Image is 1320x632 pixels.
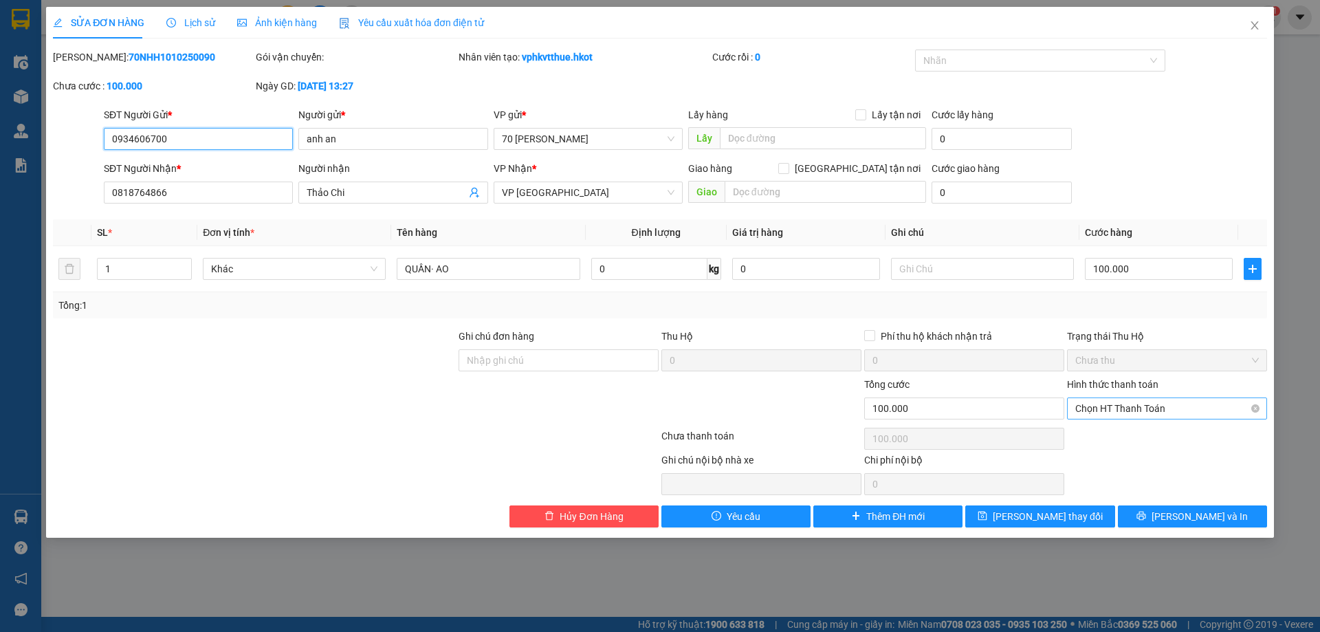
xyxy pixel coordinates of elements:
[97,227,108,238] span: SL
[256,78,456,94] div: Ngày GD:
[494,107,683,122] div: VP gửi
[459,331,534,342] label: Ghi chú đơn hàng
[707,258,721,280] span: kg
[459,50,709,65] div: Nhân viên tạo:
[544,511,554,522] span: delete
[866,509,925,524] span: Thêm ĐH mới
[53,78,253,94] div: Chưa cước :
[1067,329,1267,344] div: Trạng thái Thu Hộ
[661,505,811,527] button: exclamation-circleYêu cầu
[993,509,1103,524] span: [PERSON_NAME] thay đổi
[560,509,623,524] span: Hủy Đơn Hàng
[509,505,659,527] button: deleteHủy Đơn Hàng
[688,181,725,203] span: Giao
[712,511,721,522] span: exclamation-circle
[813,505,962,527] button: plusThêm ĐH mới
[978,511,987,522] span: save
[1235,7,1274,45] button: Close
[58,298,509,313] div: Tổng: 1
[1067,379,1158,390] label: Hình thức thanh toán
[932,163,1000,174] label: Cước giao hàng
[851,511,861,522] span: plus
[397,258,580,280] input: VD: Bàn, Ghế
[866,107,926,122] span: Lấy tận nơi
[237,17,317,28] span: Ảnh kiện hàng
[660,428,863,453] div: Chưa thanh toán
[502,129,674,149] span: 70 Nguyễn Hữu Huân
[875,329,998,344] span: Phí thu hộ khách nhận trả
[53,17,144,28] span: SỬA ĐƠN HÀNG
[789,161,926,176] span: [GEOGRAPHIC_DATA] tận nơi
[211,259,377,279] span: Khác
[494,163,532,174] span: VP Nhận
[107,80,142,91] b: 100.000
[166,18,176,28] span: clock-circle
[104,161,293,176] div: SĐT Người Nhận
[864,453,1064,473] div: Chi phí nội bộ
[129,52,215,63] b: 70NHH1010250090
[720,127,926,149] input: Dọc đường
[712,50,912,65] div: Cước rồi :
[891,258,1074,280] input: Ghi Chú
[732,227,783,238] span: Giá trị hàng
[688,163,732,174] span: Giao hàng
[237,18,247,28] span: picture
[1251,404,1259,413] span: close-circle
[688,127,720,149] span: Lấy
[688,109,728,120] span: Lấy hàng
[885,219,1079,246] th: Ghi chú
[166,17,215,28] span: Lịch sử
[1136,511,1146,522] span: printer
[1249,20,1260,31] span: close
[1085,227,1132,238] span: Cước hàng
[339,18,350,29] img: icon
[298,107,487,122] div: Người gửi
[1244,263,1261,274] span: plus
[1075,398,1259,419] span: Chọn HT Thanh Toán
[53,50,253,65] div: [PERSON_NAME]:
[469,187,480,198] span: user-add
[632,227,681,238] span: Định lượng
[397,227,437,238] span: Tên hàng
[298,80,353,91] b: [DATE] 13:27
[661,453,861,473] div: Ghi chú nội bộ nhà xe
[1244,258,1262,280] button: plus
[256,50,456,65] div: Gói vận chuyển:
[522,52,593,63] b: vphkvtthue.hkot
[459,349,659,371] input: Ghi chú đơn hàng
[932,128,1072,150] input: Cước lấy hàng
[932,182,1072,204] input: Cước giao hàng
[58,258,80,280] button: delete
[932,109,993,120] label: Cước lấy hàng
[864,379,910,390] span: Tổng cước
[53,18,63,28] span: edit
[104,107,293,122] div: SĐT Người Gửi
[1118,505,1267,527] button: printer[PERSON_NAME] và In
[339,17,484,28] span: Yêu cầu xuất hóa đơn điện tử
[298,161,487,176] div: Người nhận
[661,331,693,342] span: Thu Hộ
[203,227,254,238] span: Đơn vị tính
[727,509,760,524] span: Yêu cầu
[965,505,1114,527] button: save[PERSON_NAME] thay đổi
[725,181,926,203] input: Dọc đường
[502,182,674,203] span: VP Đà Nẵng
[1075,350,1259,371] span: Chưa thu
[1152,509,1248,524] span: [PERSON_NAME] và In
[755,52,760,63] b: 0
